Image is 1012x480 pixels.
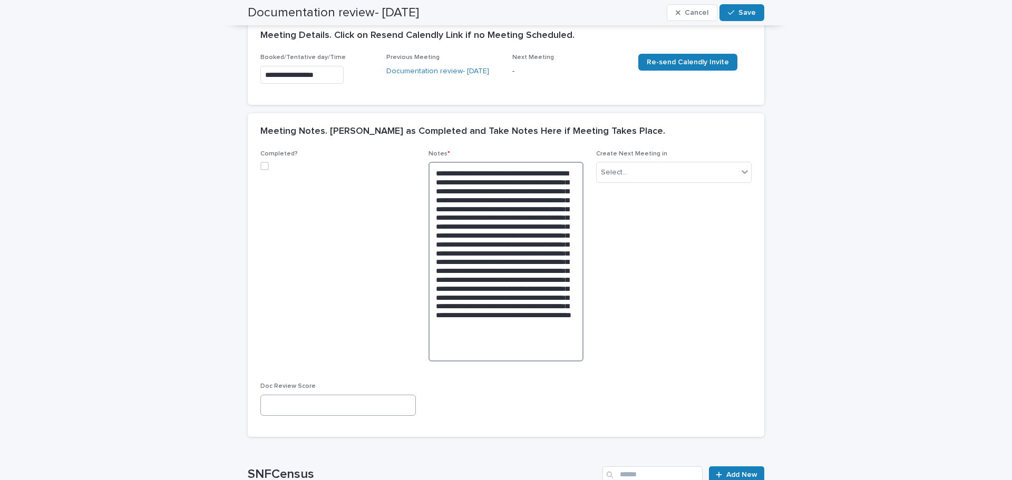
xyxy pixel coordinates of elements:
[596,151,667,157] span: Create Next Meeting in
[512,54,554,61] span: Next Meeting
[429,151,450,157] span: Notes
[726,471,757,478] span: Add New
[248,5,419,21] h2: Documentation review- [DATE]
[685,9,708,16] span: Cancel
[738,9,756,16] span: Save
[260,383,316,389] span: Doc Review Score
[260,151,298,157] span: Completed?
[512,66,626,77] p: -
[260,54,346,61] span: Booked/Tentative day/Time
[386,66,489,77] a: Documentation review- [DATE]
[260,126,665,138] h2: Meeting Notes. [PERSON_NAME] as Completed and Take Notes Here if Meeting Takes Place.
[647,58,729,66] span: Re-send Calendly Invite
[386,54,440,61] span: Previous Meeting
[638,54,737,71] a: Re-send Calendly Invite
[719,4,764,21] button: Save
[601,167,627,178] div: Select...
[667,4,717,21] button: Cancel
[260,30,575,42] h2: Meeting Details. Click on Resend Calendly Link if no Meeting Scheduled.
